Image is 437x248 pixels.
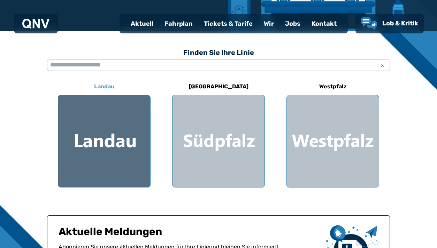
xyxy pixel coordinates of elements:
a: Aktuell [125,15,159,33]
h6: Landau [91,81,117,92]
a: [GEOGRAPHIC_DATA] Region Südpfalz [172,78,265,187]
a: Landau Region Landau [58,78,151,187]
h6: Westpfalz [316,81,350,92]
a: Westpfalz Region Westpfalz [286,78,379,187]
h6: [GEOGRAPHIC_DATA] [186,81,251,92]
h1: Aktuelle Meldungen [59,225,321,243]
a: Tickets & Tarife [198,15,258,33]
a: Wir [258,15,279,33]
a: Lob & Kritik [361,17,418,30]
a: QNV Logo [22,17,49,31]
img: QNV Logo [22,19,49,29]
span: Lob & Kritik [382,19,418,27]
h3: Finden Sie Ihre Linie [47,45,390,60]
a: Fahrplan [159,15,198,33]
a: Kontakt [306,15,342,33]
a: Jobs [279,15,306,33]
span: x [377,61,387,69]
